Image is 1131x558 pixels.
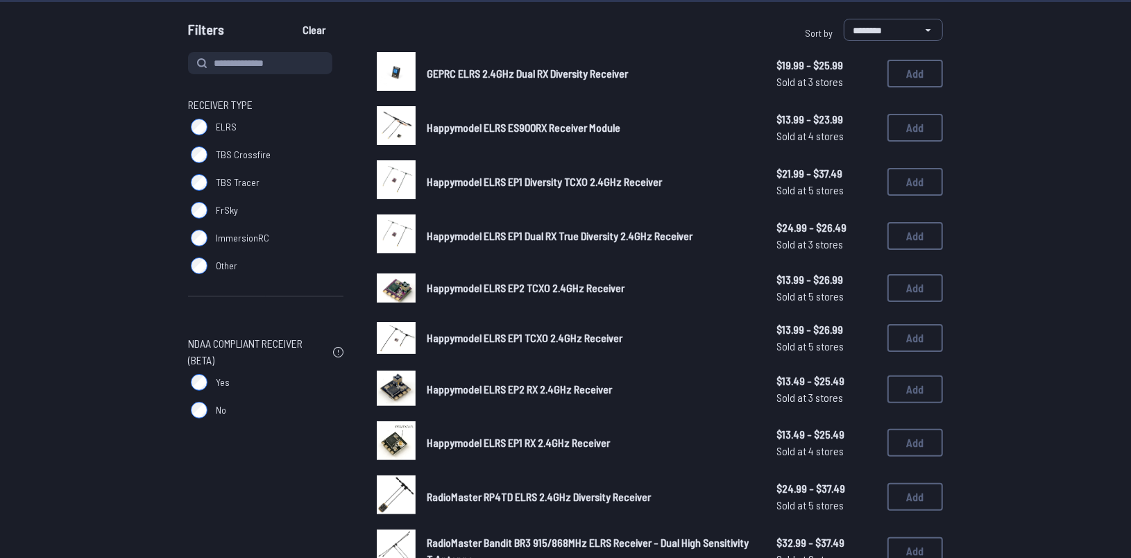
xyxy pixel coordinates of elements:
[377,214,416,253] img: image
[216,120,237,134] span: ELRS
[844,19,943,41] select: Sort by
[216,231,269,245] span: ImmersionRC
[377,475,416,514] img: image
[776,111,876,128] span: $13.99 - $23.99
[377,269,416,307] a: image
[776,321,876,338] span: $13.99 - $26.99
[377,475,416,518] a: image
[377,52,416,95] a: image
[191,257,207,274] input: Other
[377,214,416,257] a: image
[188,96,253,113] span: Receiver Type
[191,202,207,219] input: FrSky
[776,271,876,288] span: $13.99 - $26.99
[216,375,230,389] span: Yes
[377,371,416,406] img: image
[427,175,662,188] span: Happymodel ELRS EP1 Diversity TCXO 2.4GHz Receiver
[377,421,416,460] img: image
[776,128,876,144] span: Sold at 4 stores
[427,330,754,346] a: Happymodel ELRS EP1 TCXO 2.4GHz Receiver
[427,65,754,82] a: GEPRC ELRS 2.4GHz Dual RX Diversity Receiver
[216,203,238,217] span: FrSky
[377,106,416,149] a: image
[191,230,207,246] input: ImmersionRC
[191,119,207,135] input: ELRS
[427,174,754,190] a: Happymodel ELRS EP1 Diversity TCXO 2.4GHz Receiver
[776,497,876,514] span: Sold at 5 stores
[776,236,876,253] span: Sold at 3 stores
[776,338,876,355] span: Sold at 5 stores
[377,319,416,358] a: image
[427,331,622,344] span: Happymodel ELRS EP1 TCXO 2.4GHz Receiver
[887,60,943,87] button: Add
[291,19,337,41] button: Clear
[776,373,876,389] span: $13.49 - $25.49
[377,273,416,303] img: image
[427,490,651,503] span: RadioMaster RP4TD ELRS 2.4GHz Diversity Receiver
[427,436,610,449] span: Happymodel ELRS EP1 RX 2.4GHz Receiver
[776,480,876,497] span: $24.99 - $37.49
[377,160,416,203] a: image
[887,168,943,196] button: Add
[887,483,943,511] button: Add
[776,165,876,182] span: $21.99 - $37.49
[377,52,416,91] img: image
[427,121,620,134] span: Happymodel ELRS ES900RX Receiver Module
[427,381,754,398] a: Happymodel ELRS EP2 RX 2.4GHz Receiver
[776,426,876,443] span: $13.49 - $25.49
[377,322,416,353] img: image
[427,281,624,294] span: Happymodel ELRS EP2 TCXO 2.4GHz Receiver
[427,228,754,244] a: Happymodel ELRS EP1 Dual RX True Diversity 2.4GHz Receiver
[776,534,876,551] span: $32.99 - $37.49
[776,219,876,236] span: $24.99 - $26.49
[776,57,876,74] span: $19.99 - $25.99
[216,176,260,189] span: TBS Tracer
[191,146,207,163] input: TBS Crossfire
[887,375,943,403] button: Add
[427,67,628,80] span: GEPRC ELRS 2.4GHz Dual RX Diversity Receiver
[427,119,754,136] a: Happymodel ELRS ES900RX Receiver Module
[805,27,833,39] span: Sort by
[427,382,612,396] span: Happymodel ELRS EP2 RX 2.4GHz Receiver
[776,182,876,198] span: Sold at 5 stores
[887,222,943,250] button: Add
[427,280,754,296] a: Happymodel ELRS EP2 TCXO 2.4GHz Receiver
[216,403,226,417] span: No
[887,429,943,457] button: Add
[776,288,876,305] span: Sold at 5 stores
[887,274,943,302] button: Add
[887,324,943,352] button: Add
[191,174,207,191] input: TBS Tracer
[188,19,224,46] span: Filters
[427,229,692,242] span: Happymodel ELRS EP1 Dual RX True Diversity 2.4GHz Receiver
[216,259,237,273] span: Other
[776,443,876,459] span: Sold at 4 stores
[776,74,876,90] span: Sold at 3 stores
[377,106,416,145] img: image
[377,421,416,464] a: image
[776,389,876,406] span: Sold at 3 stores
[377,369,416,411] a: image
[427,489,754,505] a: RadioMaster RP4TD ELRS 2.4GHz Diversity Receiver
[191,374,207,391] input: Yes
[191,402,207,418] input: No
[216,148,271,162] span: TBS Crossfire
[188,335,328,369] span: NDAA Compliant Receiver (Beta)
[377,160,416,199] img: image
[887,114,943,142] button: Add
[427,434,754,451] a: Happymodel ELRS EP1 RX 2.4GHz Receiver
